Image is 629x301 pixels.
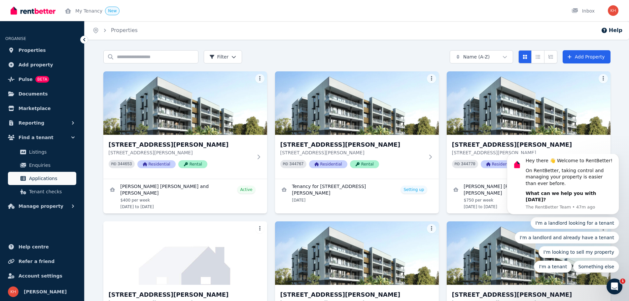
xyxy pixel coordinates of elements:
h3: [STREET_ADDRESS][PERSON_NAME] [452,140,596,149]
code: 344767 [289,162,303,167]
img: 4/26 Arthur Street, Coffs Harbour [103,221,267,285]
div: Message content [29,4,117,49]
button: Filter [204,50,242,63]
button: Quick reply: I'm a landlord and already have a tenant [18,78,122,90]
img: 2/26 Arthur Street, Coffs Harbour [275,71,439,135]
span: Documents [18,90,48,98]
a: Marketplace [5,102,79,115]
img: 5/26 Arthur Street, Coffs Harbour [275,221,439,285]
button: Compact list view [531,50,544,63]
button: More options [255,74,264,83]
button: Quick reply: I'm a landlord looking for a tenant [34,63,122,75]
span: Manage property [18,202,63,210]
span: Residential [309,160,347,168]
img: RentBetter [11,6,55,16]
span: 1 [620,279,625,284]
img: Profile image for The RentBetter Team [15,5,25,16]
h3: [STREET_ADDRESS][PERSON_NAME] [280,290,424,299]
button: Quick reply: Something else [76,107,122,119]
span: Rental [350,160,379,168]
div: Quick reply options [10,63,122,119]
img: Karen Hickey [8,286,18,297]
iframe: Intercom notifications message [497,154,629,277]
button: Reporting [5,116,79,130]
b: What can we help you with [DATE]? [29,37,99,49]
span: Help centre [18,243,49,251]
p: [STREET_ADDRESS][PERSON_NAME] [280,149,424,156]
code: 344770 [461,162,475,167]
div: On RentBetter, taking control and managing your property is easier than ever before. [29,14,117,33]
button: Find a tenant [5,131,79,144]
span: New [108,9,117,13]
small: PID [283,162,288,166]
span: Reporting [18,119,44,127]
span: Find a tenant [18,133,53,141]
span: Applications [29,174,74,182]
button: More options [427,74,436,83]
a: 2/26 Arthur Street, Coffs Harbour[STREET_ADDRESS][PERSON_NAME][STREET_ADDRESS][PERSON_NAME]PID 34... [275,71,439,179]
div: Inbox [572,8,595,14]
code: 344653 [118,162,132,167]
span: Residential [481,160,519,168]
span: Filter [209,54,229,60]
div: View options [518,50,557,63]
span: Account settings [18,272,62,280]
img: 6/26 Arthur Street, Coffs Harbour [447,221,611,285]
span: Name (A-Z) [463,54,490,60]
a: PulseBETA [5,73,79,86]
button: More options [599,74,608,83]
img: 1/26 Arthur Street, Coffs Harbour [103,71,267,135]
button: Quick reply: I'm a tenant [37,107,75,119]
p: [STREET_ADDRESS][PERSON_NAME] [109,149,253,156]
span: [PERSON_NAME] [24,288,67,296]
p: [STREET_ADDRESS][PERSON_NAME] [452,149,596,156]
a: View details for Arthur John Wilkinson and Maria Sol Abo Baruzze [103,179,267,213]
button: Quick reply: I'm looking to sell my property [42,92,122,104]
a: Add Property [563,50,611,63]
span: Add property [18,61,53,69]
a: Listings [8,145,76,159]
a: Tenant checks [8,185,76,198]
button: More options [427,224,436,233]
span: Pulse [18,75,33,83]
a: Add property [5,58,79,71]
a: View details for Ronaldo Cata Montes, Arleen Cabantoc, and Noel Bacunawa [447,179,611,213]
span: Listings [29,148,74,156]
span: Refer a friend [18,257,54,265]
button: Expanded list view [544,50,557,63]
a: Applications [8,172,76,185]
img: 3/26 Arthur Street, Coffs Harbour [447,71,611,135]
img: Karen Hickey [608,5,618,16]
a: Properties [5,44,79,57]
h3: [STREET_ADDRESS][PERSON_NAME] [452,290,596,299]
a: Refer a friend [5,255,79,268]
a: Account settings [5,269,79,282]
a: Help centre [5,240,79,253]
button: Manage property [5,200,79,213]
h3: [STREET_ADDRESS][PERSON_NAME] [280,140,424,149]
a: Properties [111,27,138,33]
button: Name (A-Z) [450,50,513,63]
a: Documents [5,87,79,100]
a: Enquiries [8,159,76,172]
span: BETA [35,76,49,83]
div: Hey there 👋 Welcome to RentBetter! [29,4,117,10]
small: PID [111,162,117,166]
p: Message from The RentBetter Team, sent 47m ago [29,50,117,56]
iframe: Intercom live chat [607,279,622,294]
button: Help [601,26,622,34]
span: Properties [18,46,46,54]
span: Marketplace [18,104,51,112]
span: Tenant checks [29,188,74,196]
h3: [STREET_ADDRESS][PERSON_NAME] [109,290,253,299]
span: Residential [137,160,176,168]
nav: Breadcrumb [85,21,146,40]
button: Card view [518,50,532,63]
small: PID [455,162,460,166]
button: More options [255,224,264,233]
a: 1/26 Arthur Street, Coffs Harbour[STREET_ADDRESS][PERSON_NAME][STREET_ADDRESS][PERSON_NAME]PID 34... [103,71,267,179]
span: ORGANISE [5,36,26,41]
a: View details for Tenancy for 2/26 Arthur Street, Coffs Harbour [275,179,439,207]
span: Rental [178,160,207,168]
a: 3/26 Arthur Street, Coffs Harbour[STREET_ADDRESS][PERSON_NAME][STREET_ADDRESS][PERSON_NAME]PID 34... [447,71,611,179]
